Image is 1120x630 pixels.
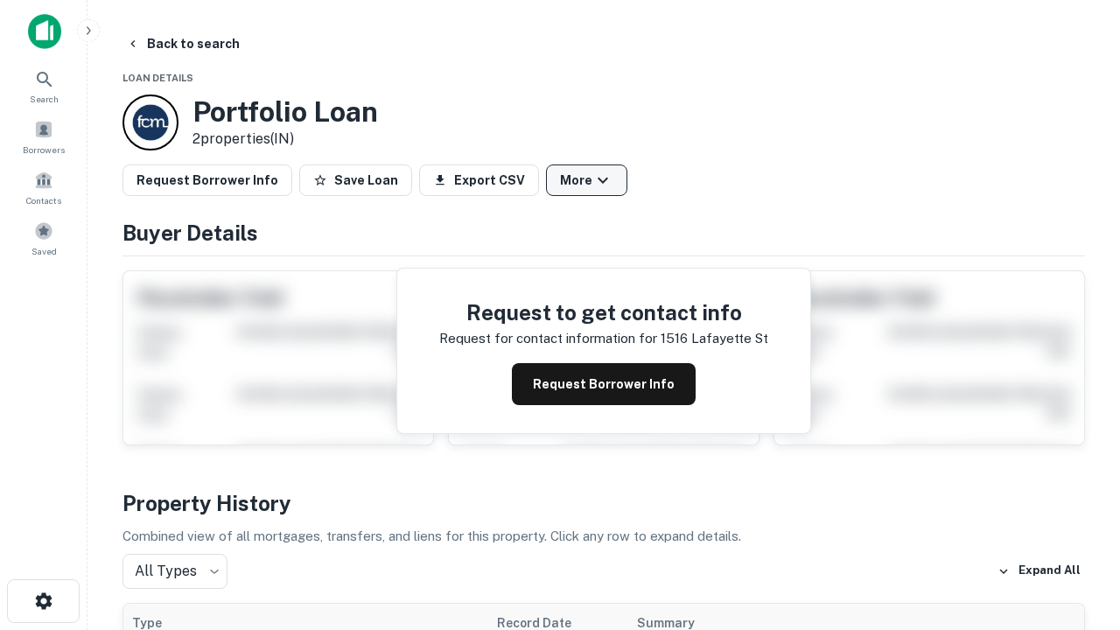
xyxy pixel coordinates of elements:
a: Contacts [5,164,82,211]
h4: Buyer Details [122,217,1085,248]
span: Borrowers [23,143,65,157]
iframe: Chat Widget [1032,490,1120,574]
span: Contacts [26,193,61,207]
h4: Property History [122,487,1085,519]
a: Search [5,62,82,109]
button: Back to search [119,28,247,59]
p: Combined view of all mortgages, transfers, and liens for this property. Click any row to expand d... [122,526,1085,547]
a: Borrowers [5,113,82,160]
button: Export CSV [419,164,539,196]
span: Search [30,92,59,106]
button: Request Borrower Info [512,363,696,405]
button: More [546,164,627,196]
img: capitalize-icon.png [28,14,61,49]
h4: Request to get contact info [439,297,768,328]
button: Expand All [993,558,1085,584]
p: Request for contact information for [439,328,657,349]
p: 1516 lafayette st [661,328,768,349]
span: Loan Details [122,73,193,83]
button: Save Loan [299,164,412,196]
a: Saved [5,214,82,262]
div: All Types [122,554,227,589]
p: 2 properties (IN) [192,129,378,150]
h3: Portfolio Loan [192,95,378,129]
button: Request Borrower Info [122,164,292,196]
span: Saved [31,244,57,258]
